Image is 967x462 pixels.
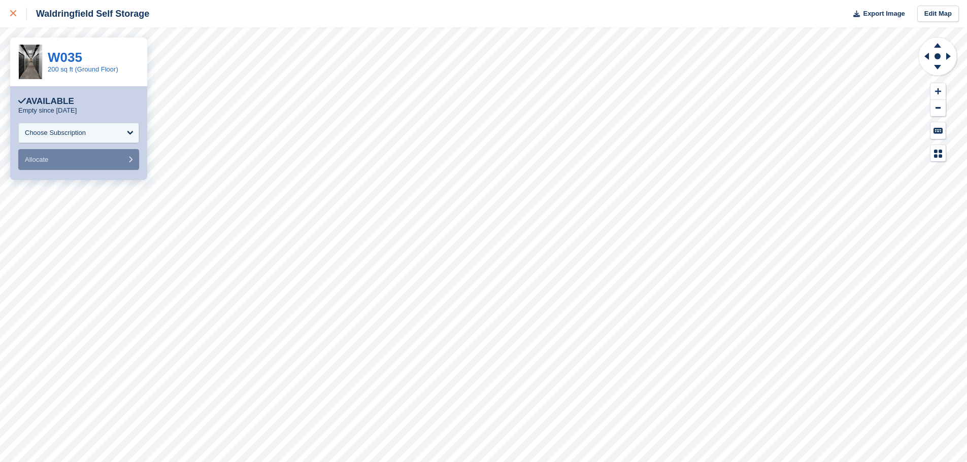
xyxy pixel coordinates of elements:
[930,122,946,139] button: Keyboard Shortcuts
[863,9,905,19] span: Export Image
[19,45,42,80] img: 200%20sqft.jpg
[917,6,959,22] a: Edit Map
[930,83,946,100] button: Zoom In
[18,96,74,106] div: Available
[48,50,82,65] a: W035
[48,65,118,73] a: 200 sq ft (Ground Floor)
[930,145,946,162] button: Map Legend
[18,106,77,115] p: Empty since [DATE]
[18,149,139,170] button: Allocate
[27,8,149,20] div: Waldringfield Self Storage
[25,128,86,138] div: Choose Subscription
[847,6,905,22] button: Export Image
[25,156,48,163] span: Allocate
[930,100,946,117] button: Zoom Out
